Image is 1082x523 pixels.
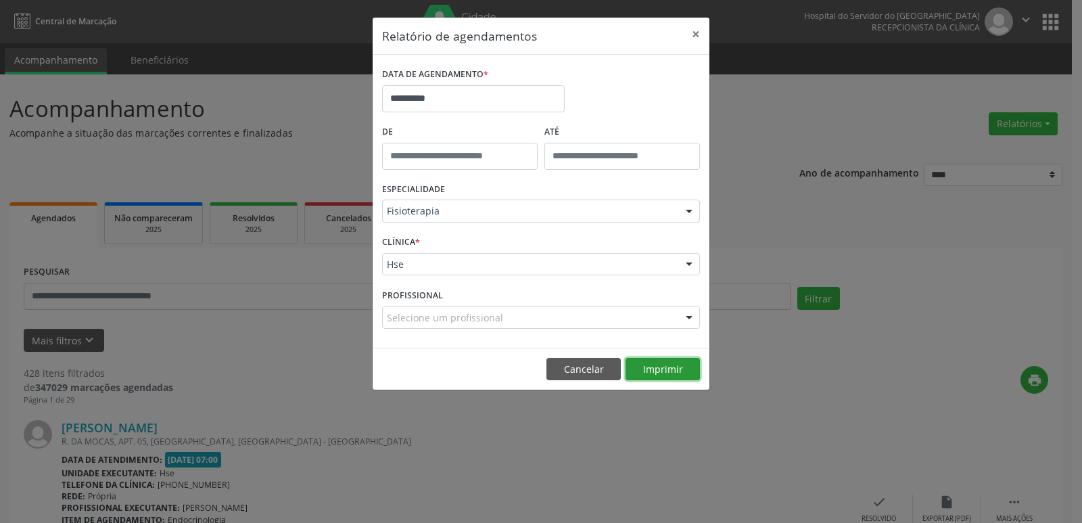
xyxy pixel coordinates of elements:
[382,122,538,143] label: De
[544,122,700,143] label: ATÉ
[382,285,443,306] label: PROFISSIONAL
[682,18,709,51] button: Close
[382,232,420,253] label: CLÍNICA
[546,358,621,381] button: Cancelar
[382,64,488,85] label: DATA DE AGENDAMENTO
[382,179,445,200] label: ESPECIALIDADE
[387,258,672,271] span: Hse
[382,27,537,45] h5: Relatório de agendamentos
[387,311,503,325] span: Selecione um profissional
[626,358,700,381] button: Imprimir
[387,204,672,218] span: Fisioterapia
